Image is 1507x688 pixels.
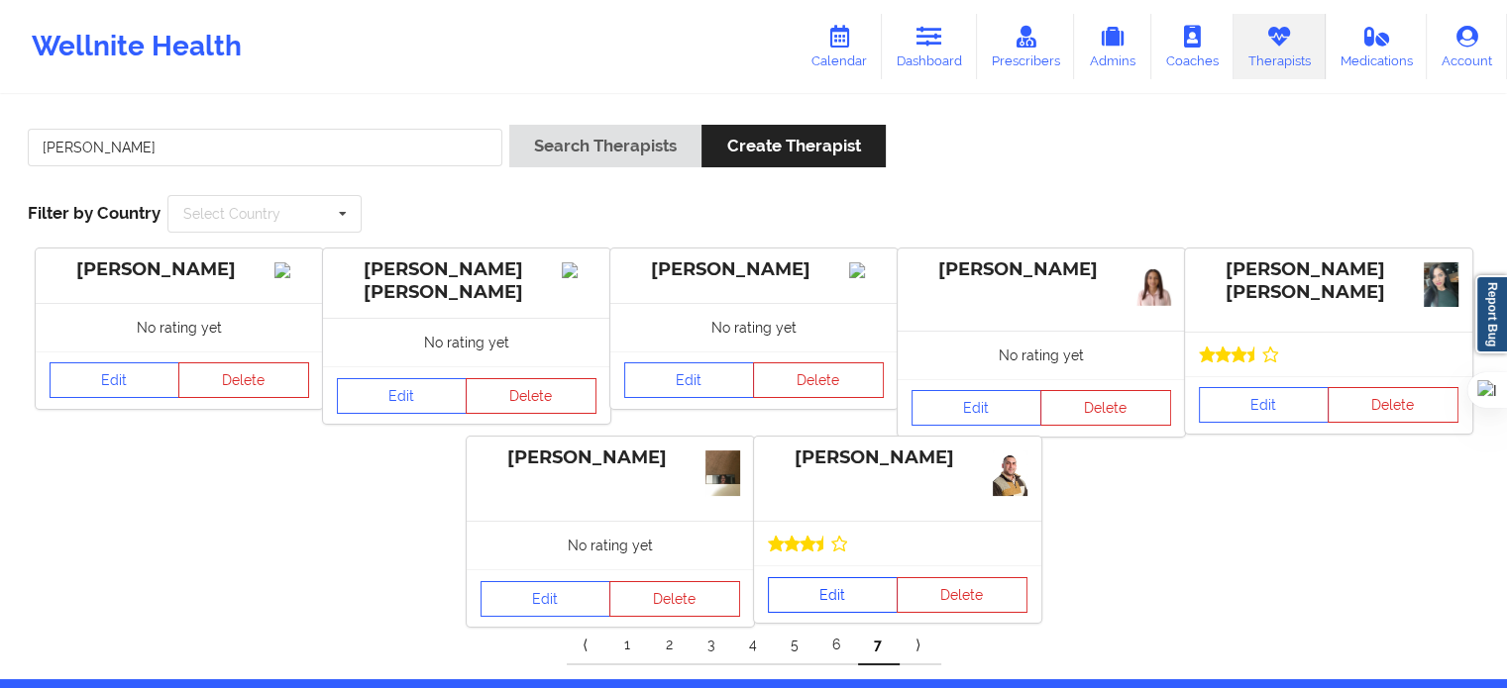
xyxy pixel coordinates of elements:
a: 4 [733,626,775,665]
img: Image%2Fplaceholer-image.png [274,262,309,278]
div: No rating yet [36,303,323,351]
a: 5 [775,626,816,665]
a: Edit [624,362,755,398]
div: [PERSON_NAME] [PERSON_NAME] [337,258,596,304]
img: jn9EXXLJQIqcBylSN0_CijGgQ5b-ezg_DwFfTPWJq9Q.jpeg [705,450,740,497]
input: Search Keywords [28,129,502,166]
a: Edit [337,378,468,414]
a: Edit [912,390,1042,426]
div: [PERSON_NAME] [912,258,1171,281]
a: Admins [1074,14,1151,79]
a: Next item [900,626,941,665]
img: Image%2Fplaceholer-image.png [849,262,884,278]
img: Image%2Fplaceholer-image.png [562,262,596,278]
img: f359a5c2-4848-4557-9ab9-82b28a6c59b9Path_Photo.jpg [1424,262,1458,307]
a: Edit [481,581,611,617]
a: Calendar [797,14,882,79]
button: Search Therapists [509,125,701,167]
div: Select Country [183,207,280,221]
div: [PERSON_NAME] [768,446,1027,469]
a: Report Bug [1475,275,1507,353]
a: Dashboard [882,14,977,79]
a: 2 [650,626,692,665]
a: Medications [1326,14,1428,79]
a: Prescribers [977,14,1075,79]
div: No rating yet [610,303,898,351]
div: [PERSON_NAME] [481,446,740,469]
a: 7 [858,626,900,665]
div: No rating yet [898,331,1185,379]
div: No rating yet [323,318,610,366]
a: 3 [692,626,733,665]
button: Delete [609,581,740,617]
div: [PERSON_NAME] [624,258,884,281]
button: Delete [1040,390,1171,426]
a: Therapists [1234,14,1326,79]
a: 6 [816,626,858,665]
a: Coaches [1151,14,1234,79]
a: Previous item [567,626,608,665]
div: [PERSON_NAME] [PERSON_NAME] [1199,258,1458,304]
div: No rating yet [467,521,754,569]
a: Edit [1199,387,1330,423]
button: Delete [897,577,1027,613]
button: Delete [1328,387,1458,423]
img: 9c053385-9c5f-44ba-a7c8-0ed059302825Jordan_Castro.jpg [993,450,1027,497]
span: Filter by Country [28,203,161,223]
button: Delete [178,362,309,398]
div: Pagination Navigation [567,626,941,665]
button: Create Therapist [701,125,885,167]
a: Account [1427,14,1507,79]
a: Edit [768,577,899,613]
button: Delete [466,378,596,414]
a: 1 [608,626,650,665]
div: [PERSON_NAME] [50,258,309,281]
button: Delete [753,362,884,398]
a: Edit [50,362,180,398]
img: f893ae3a-4bee-45c6-9c9f-f9dc0cacb7dcFotografia_-_Angie_Castro_V%C3%A1squez.jpg [1136,262,1171,306]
